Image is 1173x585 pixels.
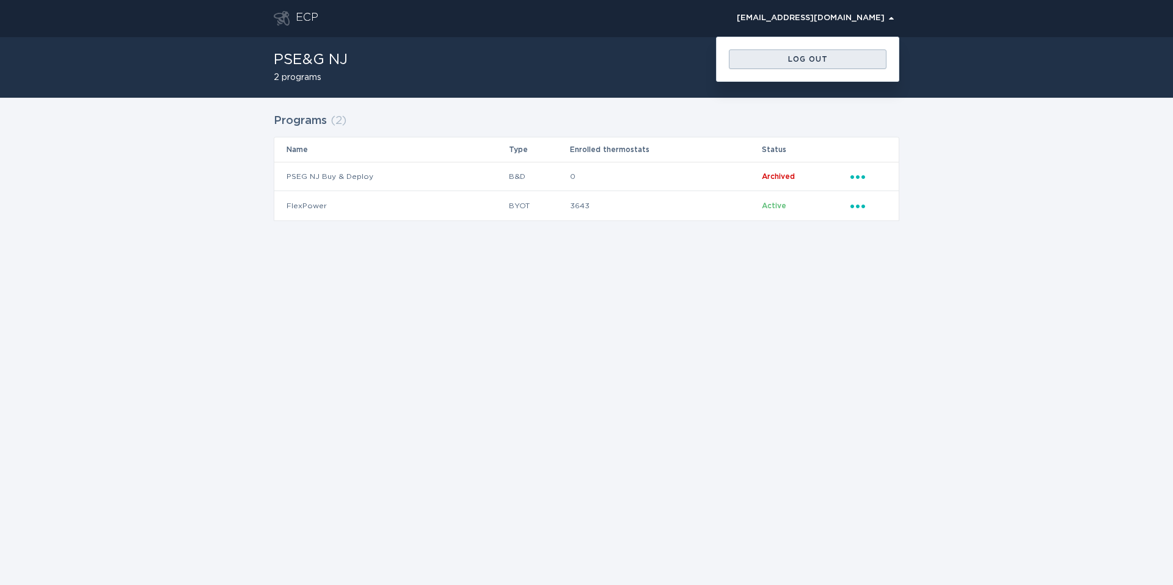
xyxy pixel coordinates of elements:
[274,162,508,191] td: PSEG NJ Buy & Deploy
[762,173,795,180] span: Archived
[296,11,318,26] div: ECP
[274,137,508,162] th: Name
[762,202,786,209] span: Active
[508,162,569,191] td: B&D
[569,162,761,191] td: 0
[569,137,761,162] th: Enrolled thermostats
[331,115,346,126] span: ( 2 )
[274,191,508,220] td: FlexPower
[761,137,850,162] th: Status
[850,199,886,213] div: Popover menu
[850,170,886,183] div: Popover menu
[508,137,569,162] th: Type
[731,9,899,27] button: Open user account details
[274,73,348,82] h2: 2 programs
[569,191,761,220] td: 3643
[508,191,569,220] td: BYOT
[274,162,899,191] tr: c1bd43f393c34b318c725da59b5fc360
[274,110,327,132] h2: Programs
[274,137,899,162] tr: Table Headers
[729,49,886,69] button: Log out
[737,15,894,22] div: [EMAIL_ADDRESS][DOMAIN_NAME]
[274,11,290,26] button: Go to dashboard
[274,53,348,67] h1: PSE&G NJ
[735,56,880,63] div: Log out
[274,191,899,220] tr: 03b915d067d94c92b9b79925a617f059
